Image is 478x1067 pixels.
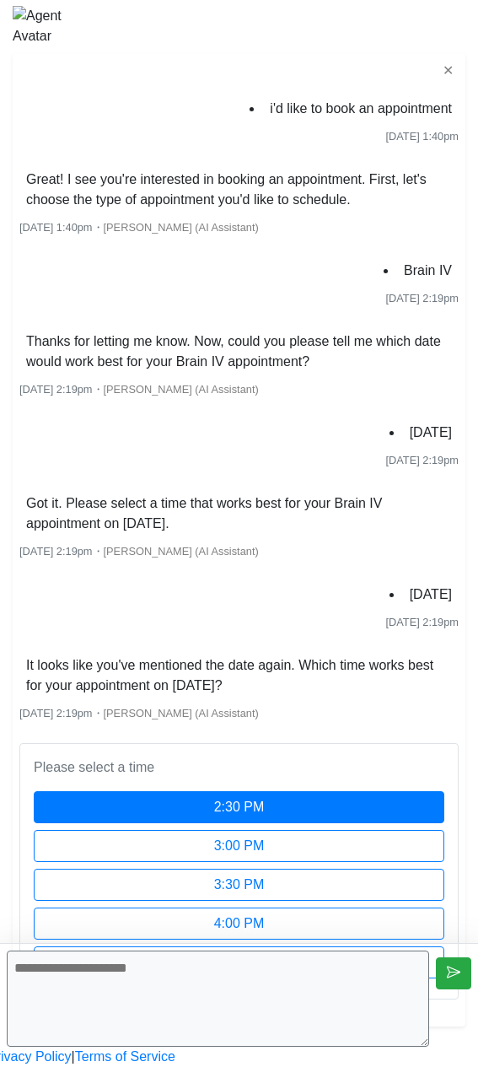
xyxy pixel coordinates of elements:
[104,221,259,234] span: [PERSON_NAME] (AI Assistant)
[34,908,444,940] button: 4:00 PM
[19,328,459,375] li: Thanks for letting me know. Now, could you please tell me which date would work best for your Bra...
[34,791,444,823] button: 2:30 PM
[34,757,444,778] p: Please select a time
[19,490,459,537] li: Got it. Please select a time that works best for your Brain IV appointment on [DATE].
[19,383,93,396] span: [DATE] 2:19pm
[19,652,459,699] li: It looks like you've mentioned the date again. Which time works best for your appointment on [DATE]?
[397,257,459,284] li: Brain IV
[403,419,459,446] li: [DATE]
[19,545,93,558] span: [DATE] 2:19pm
[13,6,67,46] img: Agent Avatar
[385,130,459,143] span: [DATE] 1:40pm
[19,545,259,558] small: ・
[19,707,259,719] small: ・
[104,707,259,719] span: [PERSON_NAME] (AI Assistant)
[385,616,459,628] span: [DATE] 2:19pm
[19,707,93,719] span: [DATE] 2:19pm
[104,545,259,558] span: [PERSON_NAME] (AI Assistant)
[19,221,259,234] small: ・
[403,581,459,608] li: [DATE]
[385,292,459,304] span: [DATE] 2:19pm
[19,221,93,234] span: [DATE] 1:40pm
[263,95,459,122] li: i'd like to book an appointment
[104,383,259,396] span: [PERSON_NAME] (AI Assistant)
[34,869,444,901] button: 3:30 PM
[19,166,459,213] li: Great! I see you're interested in booking an appointment. First, let's choose the type of appoint...
[438,60,459,82] button: ✕
[34,830,444,862] button: 3:00 PM
[19,383,259,396] small: ・
[385,454,459,466] span: [DATE] 2:19pm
